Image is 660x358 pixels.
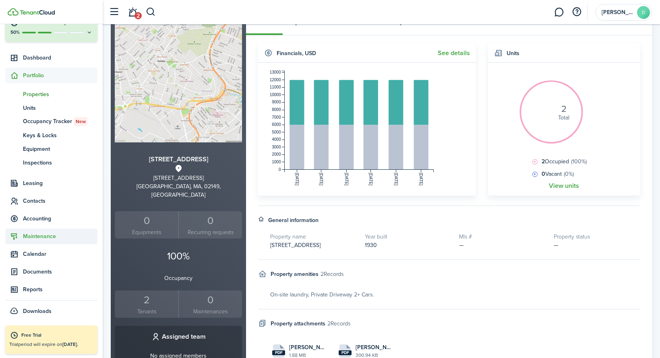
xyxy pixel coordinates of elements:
[23,131,97,140] span: Keys & Locks
[115,274,242,282] p: Occupancy
[23,197,97,205] span: Contacts
[5,282,97,297] a: Reports
[115,182,242,199] div: [GEOGRAPHIC_DATA], MA, 02149, [GEOGRAPHIC_DATA]
[270,232,357,241] h5: Property name
[181,307,240,316] small: Maintenances
[5,115,97,128] a: Occupancy TrackerNew
[356,343,393,352] span: [PERSON_NAME]-20250828.pdf
[564,170,574,178] span: (0%)
[23,145,97,153] span: Equipment
[272,350,285,355] file-extension: pdf
[272,122,281,127] tspan: 6000
[327,319,350,328] small: 2 Records
[23,158,97,167] span: Inspections
[115,154,242,165] h3: [STREET_ADDRESS]
[272,107,281,112] tspan: 8000
[602,10,634,15] span: Daniel
[542,157,545,166] b: 2
[115,211,178,239] a: 0Equipments
[5,142,97,156] a: Equipment
[23,53,97,62] span: Dashboard
[21,331,93,339] div: Free Trial
[5,128,97,142] a: Keys & Locks
[540,157,587,166] span: Occupied
[270,85,281,89] tspan: 11000
[181,228,240,237] small: Recurring requests
[542,170,545,178] b: 0
[23,117,97,126] span: Occupancy Tracker
[394,173,398,186] tspan: [DATE]
[115,290,178,318] a: 2Tenants
[117,228,176,237] small: Equipments
[271,319,325,328] h4: Property attachments
[295,173,299,186] tspan: [DATE]
[438,49,470,57] a: See details
[5,13,97,42] button: Finish Account Setup50%
[181,292,240,308] div: 0
[23,285,97,294] span: Reports
[23,90,97,99] span: Properties
[272,160,281,164] tspan: 1000
[23,267,97,276] span: Documents
[23,214,97,223] span: Accounting
[23,307,52,315] span: Downloads
[271,270,319,278] h4: Property amenities
[551,2,567,23] a: Messaging
[23,250,97,258] span: Calendar
[507,49,519,58] h4: Units
[554,241,559,249] span: —
[339,344,352,358] file-icon: File
[272,145,281,149] tspan: 3000
[23,232,97,241] span: Maintenance
[268,216,319,224] h4: General information
[76,118,86,125] span: New
[5,101,97,115] a: Units
[270,78,281,82] tspan: 12000
[178,290,242,318] a: 0Maintenances
[5,156,97,169] a: Inspections
[5,325,97,354] a: Free TrialTrialperiod will expire on[DATE].
[117,307,176,316] small: Tenants
[134,12,142,19] span: 2
[18,341,78,348] span: period will expire on
[272,344,285,358] file-icon: File
[319,173,323,186] tspan: [DATE]
[5,50,97,66] a: Dashboard
[344,173,349,186] tspan: [DATE]
[23,71,97,80] span: Portfolio
[571,157,587,166] span: (100%)
[270,93,281,97] tspan: 10000
[117,292,176,308] div: 2
[540,170,574,178] span: Vacant
[178,211,242,239] a: 0 Recurring requests
[272,137,281,142] tspan: 4000
[365,241,377,249] span: 1930
[272,152,281,157] tspan: 2000
[554,232,640,241] h5: Property status
[339,350,352,355] file-extension: pdf
[115,174,242,182] div: [STREET_ADDRESS]
[368,173,373,186] tspan: [DATE]
[181,213,240,228] div: 0
[277,49,316,58] h4: Financials , USD
[459,241,464,249] span: —
[289,343,327,352] span: [PERSON_NAME]-20240629 (2).pdf
[106,4,122,20] button: Open sidebar
[10,29,20,36] p: 50%
[23,104,97,112] span: Units
[272,100,281,105] tspan: 9000
[365,232,451,241] h5: Year built
[459,232,546,241] h5: Mls #
[270,70,281,74] tspan: 13000
[20,10,55,15] img: TenantCloud
[419,173,423,186] tspan: [DATE]
[162,332,206,342] h3: Assigned team
[561,105,567,113] i: 2
[321,270,343,278] small: 2 Records
[270,241,321,249] span: [STREET_ADDRESS]
[558,113,569,122] span: Total
[272,115,281,119] tspan: 7000
[146,5,156,19] button: Search
[115,15,242,142] img: Property avatar
[279,167,281,172] tspan: 0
